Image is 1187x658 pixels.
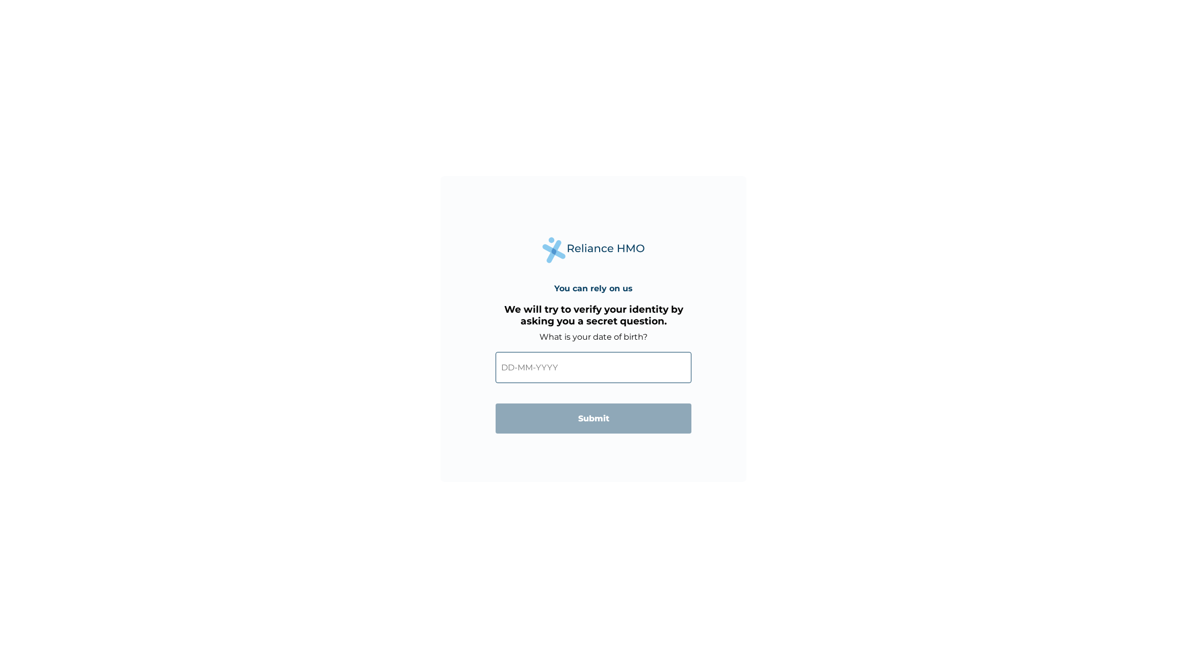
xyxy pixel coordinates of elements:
label: What is your date of birth? [539,332,648,342]
h4: You can rely on us [554,284,633,293]
input: Submit [496,403,691,434]
h3: We will try to verify your identity by asking you a secret question. [496,303,691,327]
input: DD-MM-YYYY [496,352,691,383]
img: Reliance Health's Logo [543,237,644,263]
